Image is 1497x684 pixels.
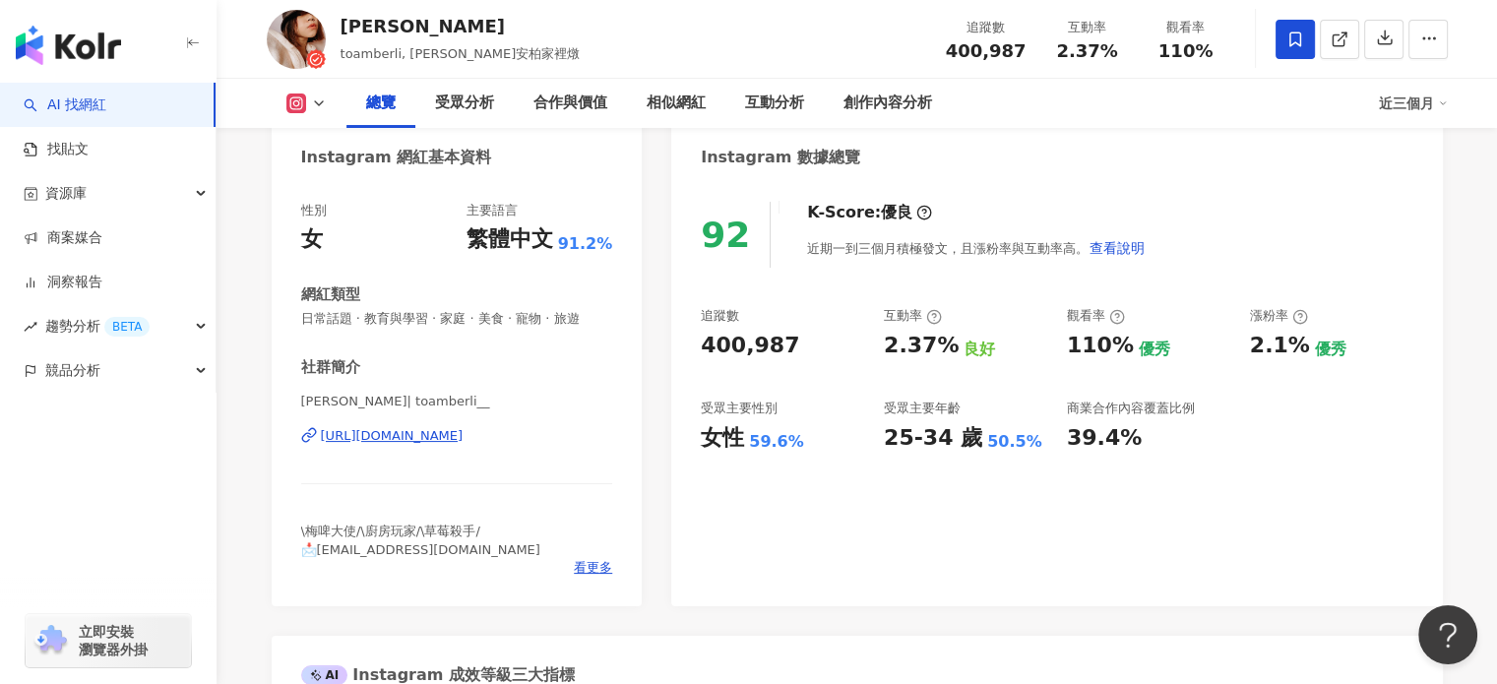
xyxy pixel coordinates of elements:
[301,427,613,445] a: [URL][DOMAIN_NAME]
[1067,307,1125,325] div: 觀看率
[24,320,37,334] span: rise
[964,339,995,360] div: 良好
[884,400,961,417] div: 受眾主要年齡
[533,92,607,115] div: 合作與價值
[647,92,706,115] div: 相似網紅
[24,140,89,159] a: 找貼文
[807,202,932,223] div: K-Score :
[467,224,553,255] div: 繁體中文
[745,92,804,115] div: 互動分析
[884,331,959,361] div: 2.37%
[1379,88,1448,119] div: 近三個月
[1067,400,1195,417] div: 商業合作內容覆蓋比例
[301,202,327,219] div: 性別
[1250,331,1310,361] div: 2.1%
[1067,423,1142,454] div: 39.4%
[16,26,121,65] img: logo
[1139,339,1170,360] div: 優秀
[301,310,613,328] span: 日常話題 · 教育與學習 · 家庭 · 美食 · 寵物 · 旅遊
[1315,339,1346,360] div: 優秀
[321,427,464,445] div: [URL][DOMAIN_NAME]
[1089,228,1146,268] button: 查看說明
[301,357,360,378] div: 社群簡介
[301,147,492,168] div: Instagram 網紅基本資料
[701,307,739,325] div: 追蹤數
[341,46,581,61] span: toamberli, [PERSON_NAME]安柏家裡燉
[1250,307,1308,325] div: 漲粉率
[1067,331,1134,361] div: 110%
[701,331,799,361] div: 400,987
[1158,41,1214,61] span: 110%
[701,423,744,454] div: 女性
[843,92,932,115] div: 創作內容分析
[301,524,540,556] span: \梅啤大使/\廚房玩家/\草莓殺手/ 📩[EMAIL_ADDRESS][DOMAIN_NAME]
[574,559,612,577] span: 看更多
[24,273,102,292] a: 洞察報告
[26,614,191,667] a: chrome extension立即安裝 瀏覽器外掛
[701,400,778,417] div: 受眾主要性別
[1149,18,1223,37] div: 觀看率
[45,348,100,393] span: 競品分析
[24,95,106,115] a: searchAI 找網紅
[1050,18,1125,37] div: 互動率
[807,228,1146,268] div: 近期一到三個月積極發文，且漲粉率與互動率高。
[749,431,804,453] div: 59.6%
[946,40,1027,61] span: 400,987
[1056,41,1117,61] span: 2.37%
[946,18,1027,37] div: 追蹤數
[1090,240,1145,256] span: 查看說明
[701,215,750,255] div: 92
[366,92,396,115] div: 總覽
[104,317,150,337] div: BETA
[467,202,518,219] div: 主要語言
[301,224,323,255] div: 女
[435,92,494,115] div: 受眾分析
[884,423,982,454] div: 25-34 歲
[79,623,148,658] span: 立即安裝 瀏覽器外掛
[341,14,581,38] div: [PERSON_NAME]
[301,284,360,305] div: 網紅類型
[45,171,87,216] span: 資源庫
[884,307,942,325] div: 互動率
[267,10,326,69] img: KOL Avatar
[301,393,613,410] span: [PERSON_NAME]| toamberli__
[558,233,613,255] span: 91.2%
[987,431,1042,453] div: 50.5%
[31,625,70,656] img: chrome extension
[881,202,912,223] div: 優良
[45,304,150,348] span: 趨勢分析
[1418,605,1477,664] iframe: Help Scout Beacon - Open
[701,147,860,168] div: Instagram 數據總覽
[24,228,102,248] a: 商案媒合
